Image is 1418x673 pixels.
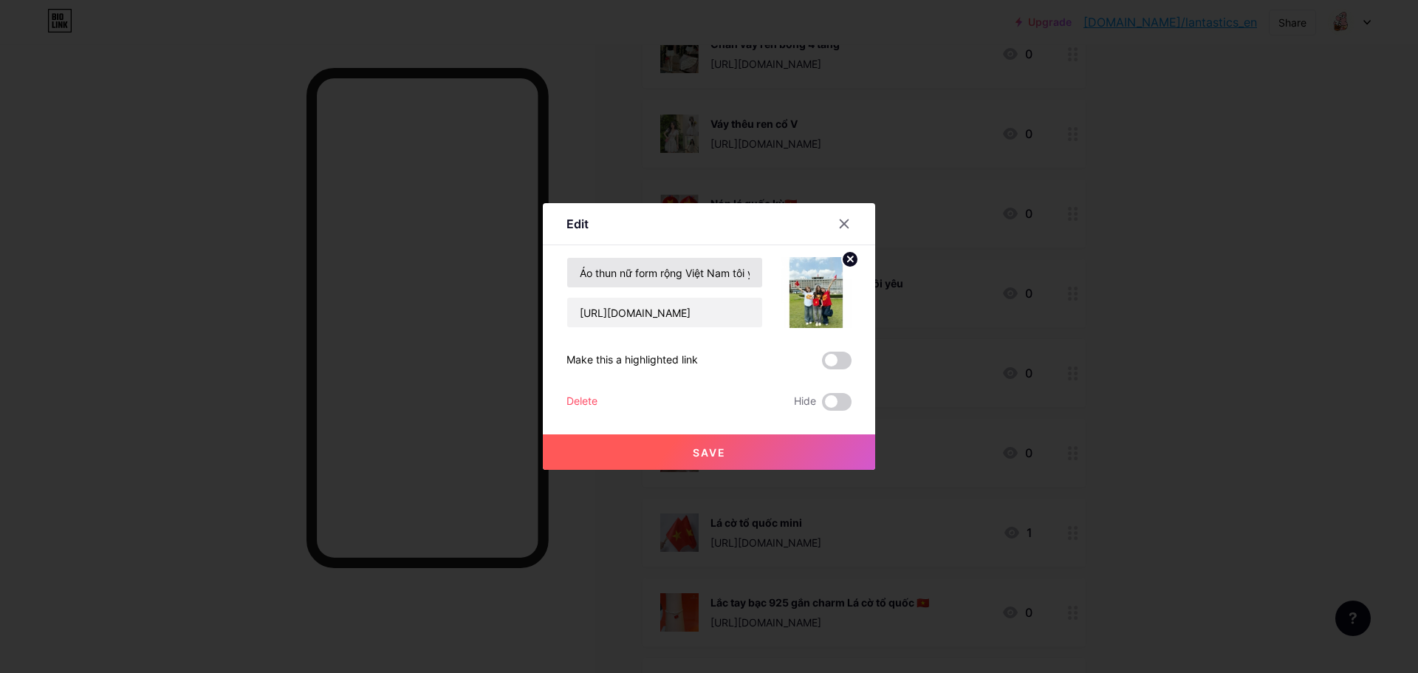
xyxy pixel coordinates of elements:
[781,257,852,328] img: link_thumbnail
[543,434,875,470] button: Save
[566,393,597,411] div: Delete
[567,258,762,287] input: Title
[566,215,589,233] div: Edit
[567,298,762,327] input: URL
[566,352,698,369] div: Make this a highlighted link
[794,393,816,411] span: Hide
[693,446,726,459] span: Save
